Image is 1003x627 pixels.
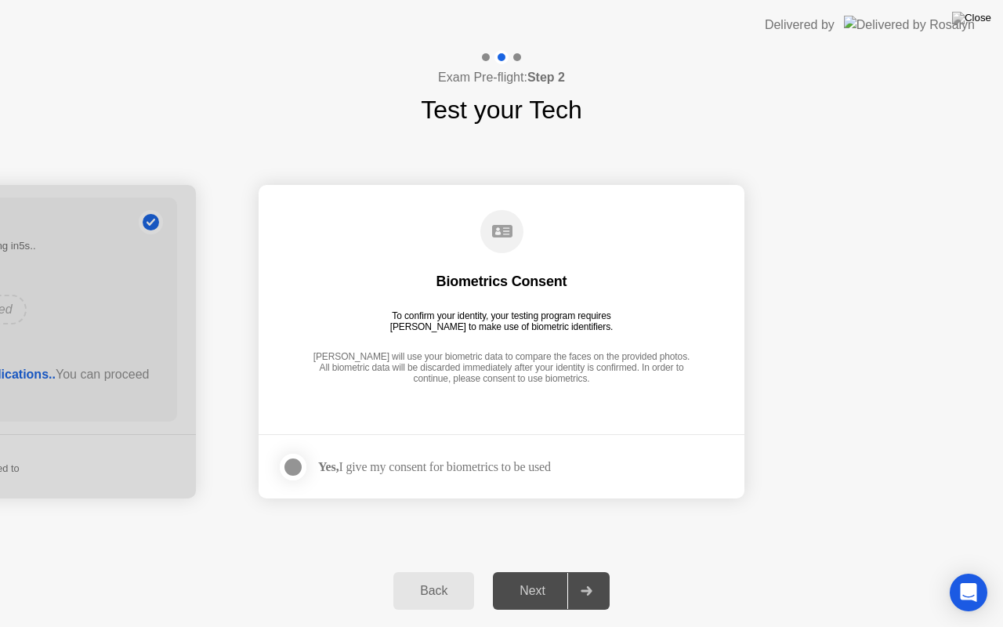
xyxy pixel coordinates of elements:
div: [PERSON_NAME] will use your biometric data to compare the faces on the provided photos. All biome... [309,351,694,386]
div: Delivered by [765,16,835,34]
div: Back [398,584,469,598]
b: Step 2 [527,71,565,84]
h1: Test your Tech [421,91,582,129]
div: Biometrics Consent [436,272,567,291]
button: Back [393,572,474,610]
div: To confirm your identity, your testing program requires [PERSON_NAME] to make use of biometric id... [384,310,620,332]
img: Close [952,12,991,24]
button: Next [493,572,610,610]
div: Open Intercom Messenger [950,574,987,611]
div: I give my consent for biometrics to be used [318,459,551,474]
img: Delivered by Rosalyn [844,16,975,34]
strong: Yes, [318,460,339,473]
div: Next [498,584,567,598]
h4: Exam Pre-flight: [438,68,565,87]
